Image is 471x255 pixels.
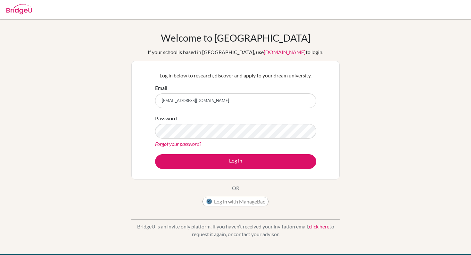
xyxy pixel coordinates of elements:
[202,197,269,206] button: Log in with ManageBac
[232,184,239,192] p: OR
[155,72,316,79] p: Log in below to research, discover and apply to your dream university.
[6,4,32,14] img: Bridge-U
[264,49,306,55] a: [DOMAIN_NAME]
[155,115,177,122] label: Password
[148,48,323,56] div: If your school is based in [GEOGRAPHIC_DATA], use to login.
[155,154,316,169] button: Log in
[309,223,329,229] a: click here
[161,32,310,44] h1: Welcome to [GEOGRAPHIC_DATA]
[131,223,340,238] p: BridgeU is an invite only platform. If you haven’t received your invitation email, to request it ...
[155,141,201,147] a: Forgot your password?
[155,84,167,92] label: Email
